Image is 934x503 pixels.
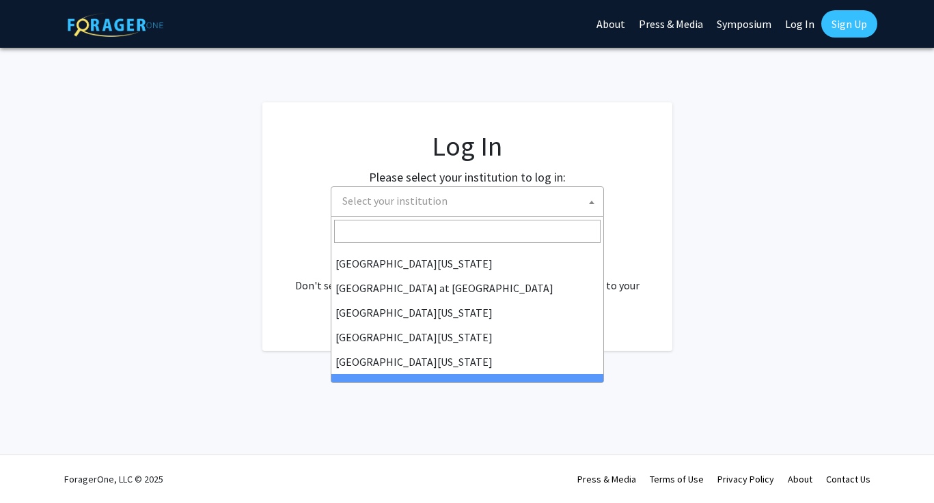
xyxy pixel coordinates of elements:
[369,168,566,186] label: Please select your institution to log in:
[331,276,603,300] li: [GEOGRAPHIC_DATA] at [GEOGRAPHIC_DATA]
[337,187,603,215] span: Select your institution
[577,473,636,485] a: Press & Media
[650,473,704,485] a: Terms of Use
[331,186,604,217] span: Select your institution
[826,473,870,485] a: Contact Us
[331,325,603,349] li: [GEOGRAPHIC_DATA][US_STATE]
[717,473,774,485] a: Privacy Policy
[290,244,645,310] div: No account? . Don't see your institution? about bringing ForagerOne to your institution.
[821,10,877,38] a: Sign Up
[331,349,603,374] li: [GEOGRAPHIC_DATA][US_STATE]
[331,300,603,325] li: [GEOGRAPHIC_DATA][US_STATE]
[64,455,163,503] div: ForagerOne, LLC © 2025
[68,13,163,37] img: ForagerOne Logo
[331,251,603,276] li: [GEOGRAPHIC_DATA][US_STATE]
[290,130,645,162] h1: Log In
[788,473,812,485] a: About
[331,374,603,399] li: [PERSON_NAME][GEOGRAPHIC_DATA]
[10,442,58,493] iframe: Chat
[342,194,448,207] span: Select your institution
[334,220,601,243] input: Search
